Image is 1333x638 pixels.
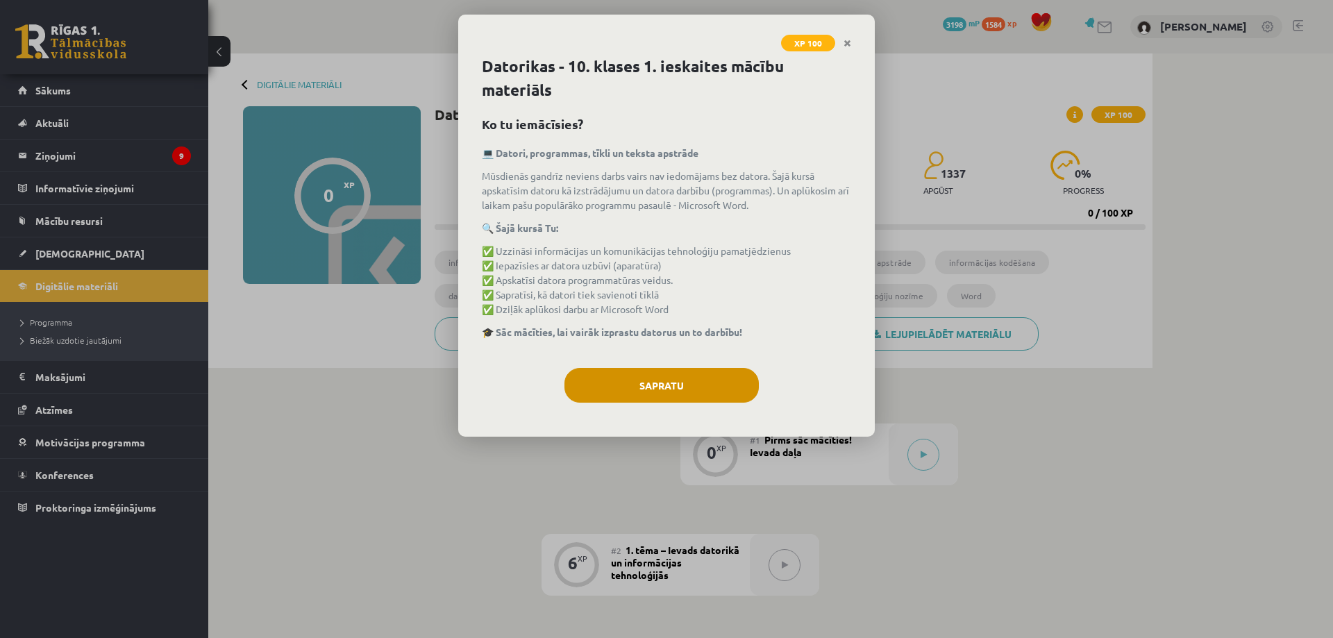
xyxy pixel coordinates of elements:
a: 💻 [482,146,494,159]
strong: 🎓 Sāc mācīties, lai vairāk izprastu datorus un to darbību! [482,326,742,338]
p: ✅ Uzzināsi informācijas un komunikācijas tehnoloģiju pamatjēdzienus ✅ Iepazīsies ar datora uzbūvi... [482,244,851,317]
button: Sapratu [564,368,759,403]
a: Close [835,30,860,57]
strong: 🔍 Šajā kursā Tu: [482,221,558,234]
h2: Ko tu iemācīsies? [482,115,851,133]
span: XP 100 [781,35,835,51]
b: Datori, programmas, tīkli un teksta apstrāde [496,146,698,159]
h1: Datorikas - 10. klases 1. ieskaites mācību materiāls [482,55,851,102]
p: Mūsdienās gandrīz neviens darbs vairs nav iedomājams bez datora. Šajā kursā apskatīsim datoru kā ... [482,169,851,212]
